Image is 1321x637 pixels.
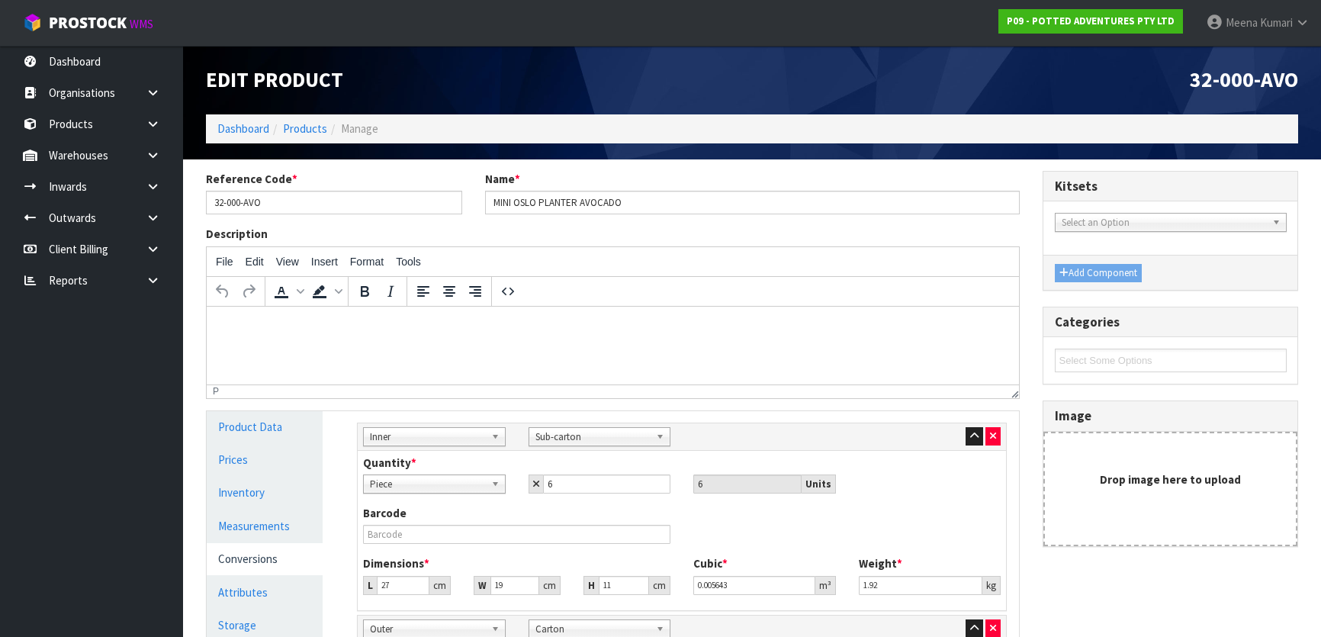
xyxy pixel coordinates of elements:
h3: Image [1055,409,1287,423]
span: Format [350,256,384,268]
span: Select an Option [1062,214,1266,232]
input: Unit Qty [693,475,802,494]
button: Italic [378,278,403,304]
span: Insert [311,256,338,268]
label: Barcode [363,505,407,521]
a: Attributes [207,577,323,608]
button: Bold [352,278,378,304]
label: Description [206,226,268,242]
div: Resize [1006,385,1019,398]
button: Add Component [1055,264,1142,282]
label: Quantity [363,455,416,471]
label: Dimensions [363,555,429,571]
strong: W [478,579,487,592]
div: m³ [815,576,836,595]
span: File [216,256,233,268]
span: Manage [341,121,378,136]
span: Meena [1226,15,1258,30]
h3: Categories [1055,315,1287,330]
button: Align right [462,278,488,304]
span: Inner [370,428,485,446]
span: Edit [246,256,264,268]
label: Name [485,171,520,187]
input: Child Qty [543,475,671,494]
label: Reference Code [206,171,297,187]
span: Edit Product [206,66,343,93]
iframe: Rich Text Area. Press ALT-0 for help. [207,307,1019,384]
a: P09 - POTTED ADVENTURES PTY LTD [998,9,1183,34]
div: cm [539,576,561,595]
input: Width [490,576,539,595]
strong: Drop image here to upload [1100,472,1241,487]
label: Weight [859,555,902,571]
strong: H [588,579,595,592]
span: ProStock [49,13,127,33]
strong: Units [805,478,831,491]
input: Reference Code [206,191,462,214]
img: cube-alt.png [23,13,42,32]
div: kg [982,576,1001,595]
a: Prices [207,444,323,475]
input: Weight [859,576,983,595]
button: Redo [236,278,262,304]
a: Inventory [207,477,323,508]
span: Tools [396,256,421,268]
button: Undo [210,278,236,304]
button: Align left [410,278,436,304]
input: Cubic [693,576,815,595]
a: Dashboard [217,121,269,136]
span: Sub-carton [535,428,651,446]
h3: Kitsets [1055,179,1287,194]
div: Background color [307,278,345,304]
span: View [276,256,299,268]
input: Height [599,576,649,595]
label: Cubic [693,555,728,571]
div: p [213,386,219,397]
div: cm [429,576,451,595]
div: cm [649,576,670,595]
span: 32-000-AVO [1190,66,1298,93]
input: Name [485,191,1020,214]
a: Measurements [207,510,323,542]
small: WMS [130,17,153,31]
a: Product Data [207,411,323,442]
strong: P09 - POTTED ADVENTURES PTY LTD [1007,14,1175,27]
span: Piece [370,475,485,494]
input: Length [377,576,429,595]
button: Source code [495,278,521,304]
a: Conversions [207,543,323,574]
button: Align center [436,278,462,304]
input: Barcode [363,525,670,544]
strong: L [368,579,373,592]
span: Kumari [1260,15,1293,30]
a: Products [283,121,327,136]
div: Text color [268,278,307,304]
